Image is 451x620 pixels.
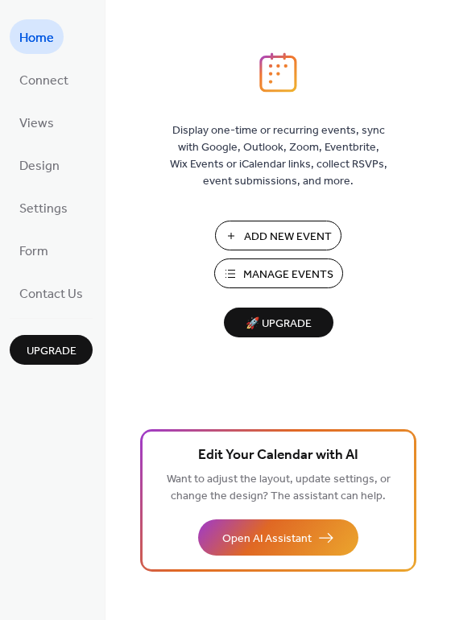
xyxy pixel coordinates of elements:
[224,308,333,337] button: 🚀 Upgrade
[19,154,60,179] span: Design
[10,105,64,139] a: Views
[167,469,391,507] span: Want to adjust the layout, update settings, or change the design? The assistant can help.
[10,233,58,267] a: Form
[10,190,77,225] a: Settings
[10,147,69,182] a: Design
[10,62,78,97] a: Connect
[234,313,324,335] span: 🚀 Upgrade
[222,531,312,548] span: Open AI Assistant
[215,221,341,250] button: Add New Event
[19,239,48,264] span: Form
[19,26,54,51] span: Home
[244,229,332,246] span: Add New Event
[198,519,358,556] button: Open AI Assistant
[198,444,358,467] span: Edit Your Calendar with AI
[214,258,343,288] button: Manage Events
[10,19,64,54] a: Home
[243,267,333,283] span: Manage Events
[27,343,77,360] span: Upgrade
[10,275,93,310] a: Contact Us
[170,122,387,190] span: Display one-time or recurring events, sync with Google, Outlook, Zoom, Eventbrite, Wix Events or ...
[19,282,83,307] span: Contact Us
[10,335,93,365] button: Upgrade
[19,111,54,136] span: Views
[19,68,68,93] span: Connect
[259,52,296,93] img: logo_icon.svg
[19,196,68,221] span: Settings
